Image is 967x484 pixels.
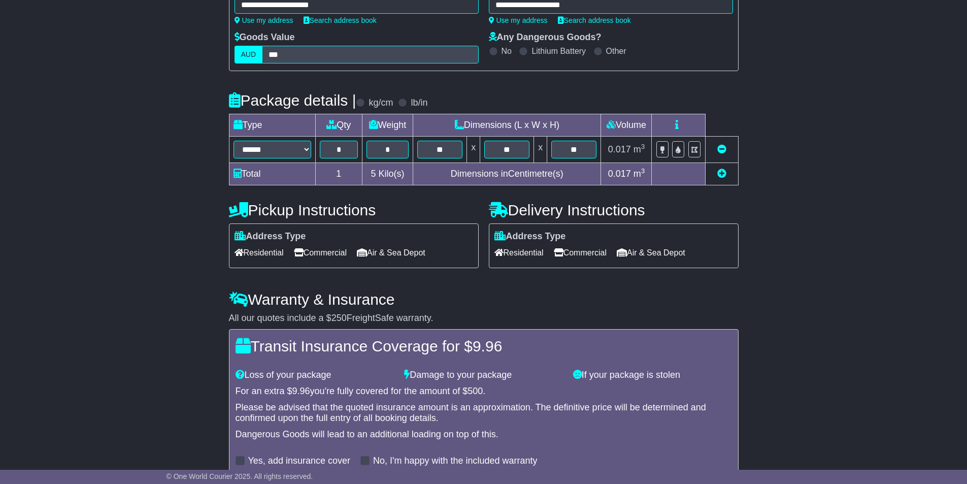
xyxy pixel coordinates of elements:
span: m [633,169,645,179]
span: 250 [331,313,347,323]
td: x [534,137,547,163]
div: For an extra $ you're fully covered for the amount of $ . [236,386,732,397]
h4: Pickup Instructions [229,202,479,218]
label: Any Dangerous Goods? [489,32,602,43]
div: Damage to your package [399,370,568,381]
span: 5 [371,169,376,179]
label: Goods Value [235,32,295,43]
span: Residential [494,245,544,261]
span: © One World Courier 2025. All rights reserved. [166,472,313,480]
a: Remove this item [717,144,726,154]
div: If your package is stolen [568,370,737,381]
td: x [467,137,480,163]
td: Qty [315,114,362,137]
a: Use my address [235,16,293,24]
td: Volume [601,114,652,137]
label: Yes, add insurance cover [248,456,350,467]
h4: Package details | [229,92,356,109]
sup: 3 [641,167,645,175]
td: 1 [315,163,362,185]
span: Air & Sea Depot [617,245,685,261]
span: 500 [468,386,483,396]
td: Total [229,163,315,185]
label: Address Type [235,231,306,242]
td: Type [229,114,315,137]
a: Use my address [489,16,548,24]
h4: Warranty & Insurance [229,291,739,308]
span: 9.96 [292,386,310,396]
label: Lithium Battery [531,46,586,56]
label: Address Type [494,231,566,242]
a: Add new item [717,169,726,179]
a: Search address book [304,16,377,24]
div: Loss of your package [230,370,399,381]
span: Residential [235,245,284,261]
td: Weight [362,114,413,137]
span: 9.96 [473,338,502,354]
td: Dimensions in Centimetre(s) [413,163,601,185]
h4: Delivery Instructions [489,202,739,218]
label: kg/cm [369,98,393,109]
span: m [633,144,645,154]
div: Dangerous Goods will lead to an additional loading on top of this. [236,429,732,440]
label: No, I'm happy with the included warranty [373,456,538,467]
label: lb/in [411,98,427,109]
span: 0.017 [608,169,631,179]
div: Please be advised that the quoted insurance amount is an approximation. The definitive price will... [236,402,732,424]
span: Air & Sea Depot [357,245,425,261]
div: All our quotes include a $ FreightSafe warranty. [229,313,739,324]
span: 0.017 [608,144,631,154]
label: AUD [235,46,263,63]
sup: 3 [641,143,645,150]
label: No [502,46,512,56]
a: Search address book [558,16,631,24]
span: Commercial [294,245,347,261]
td: Kilo(s) [362,163,413,185]
td: Dimensions (L x W x H) [413,114,601,137]
span: Commercial [554,245,607,261]
h4: Transit Insurance Coverage for $ [236,338,732,354]
label: Other [606,46,626,56]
